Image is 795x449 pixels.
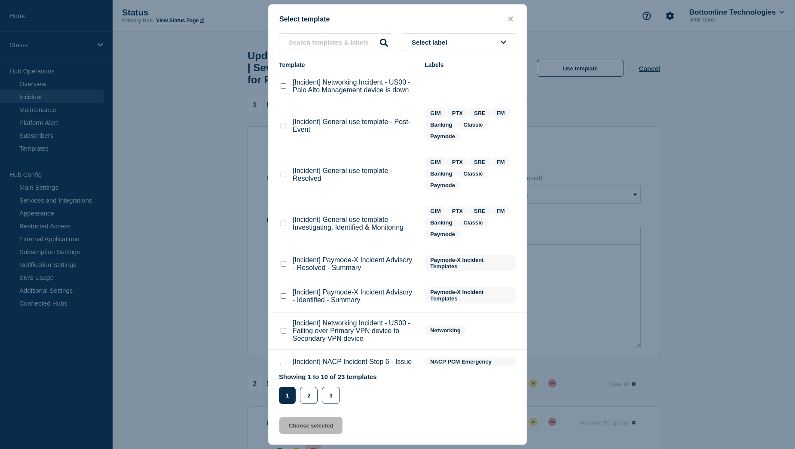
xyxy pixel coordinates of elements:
[300,387,318,404] button: 2
[293,79,416,94] p: [Incident] Networking Incident - US00 - Palo Alto Management device is down
[279,61,416,68] div: Template
[281,83,286,89] input: [Incident] Networking Incident - US00 - Palo Alto Management device is down checkbox
[425,131,461,141] span: Paymode
[425,157,446,167] span: GIM
[281,328,286,334] input: [Incident] Networking Incident - US00 - Failing over Primary VPN device to Secondary VPN device c...
[458,169,489,179] span: Classic
[293,358,416,373] p: [Incident] NACP Incident Step 6 - Issue Resolved & Closed
[293,319,416,343] p: [Incident] Networking Incident - US00 - Failing over Primary VPN device to Secondary VPN device
[446,108,468,118] span: PTX
[468,108,491,118] span: SRE
[425,61,516,68] div: Labels
[458,120,489,130] span: Classic
[269,15,526,23] div: Select template
[279,33,393,51] input: Search templates & labels
[281,172,286,177] input: [Incident] General use template - Resolved checkbox
[425,120,458,130] span: Banking
[425,325,466,335] span: Networking
[468,206,491,216] span: SRE
[425,255,516,271] span: Paymode-X Incident Templates
[425,206,446,216] span: GIM
[425,287,516,303] span: Paymode-X Incident Templates
[425,108,446,118] span: GIM
[293,216,416,231] p: [Incident] General use template - Investigating, Identified & Monitoring
[322,387,339,404] button: 3
[446,206,468,216] span: PTX
[281,363,286,368] input: [Incident] NACP Incident Step 6 - Issue Resolved & Closed checkbox
[281,261,286,267] input: [Incident] Paymode-X Incident Advisory - Resolved - Summary checkbox
[425,169,458,179] span: Banking
[425,218,458,228] span: Banking
[458,218,489,228] span: Classic
[506,15,516,23] button: close button
[491,157,511,167] span: FM
[279,387,296,404] button: 1
[412,39,451,46] span: Select label
[446,157,468,167] span: PTX
[468,157,491,167] span: SRE
[281,221,286,226] input: [Incident] General use template - Investigating, Identified & Monitoring checkbox
[279,373,377,380] p: Showing 1 to 10 of 23 templates
[425,229,461,239] span: Paymode
[491,206,511,216] span: FM
[491,108,511,118] span: FM
[279,417,342,434] button: Choose selected
[425,357,516,373] span: NACP PCM Emergency Notification
[293,118,416,133] p: [Incident] General use template - Post-Event
[293,167,416,182] p: [Incident] General use template - Resolved
[281,123,286,128] input: [Incident] General use template - Post-Event checkbox
[293,288,416,304] p: [Incident] Paymode-X Incident Advisory - Identified - Summary
[281,293,286,299] input: [Incident] Paymode-X Incident Advisory - Identified - Summary checkbox
[402,33,516,51] button: Select label
[425,180,461,190] span: Paymode
[293,256,416,272] p: [Incident] Paymode-X Incident Advisory - Resolved - Summary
